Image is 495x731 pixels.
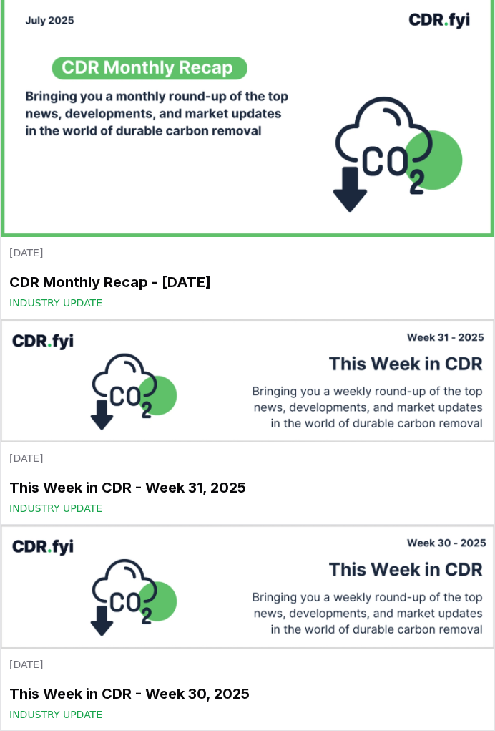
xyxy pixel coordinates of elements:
a: [DATE]This Week in CDR - Week 31, 2025Industry Update [1,442,494,524]
p: [DATE] [9,451,486,465]
span: Industry Update [9,707,102,722]
img: This Week in CDR - Week 31, 2025 blog post image [1,319,494,443]
img: This Week in CDR - Week 30, 2025 blog post image [1,525,494,649]
a: [DATE]CDR Monthly Recap - [DATE]Industry Update [1,237,494,319]
h3: This Week in CDR - Week 31, 2025 [9,477,486,498]
p: [DATE] [9,657,486,672]
span: Industry Update [9,296,102,310]
h3: CDR Monthly Recap - [DATE] [9,271,486,293]
span: Industry Update [9,501,102,515]
p: [DATE] [9,246,486,260]
a: [DATE]This Week in CDR - Week 30, 2025Industry Update [1,649,494,730]
h3: This Week in CDR - Week 30, 2025 [9,683,486,705]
